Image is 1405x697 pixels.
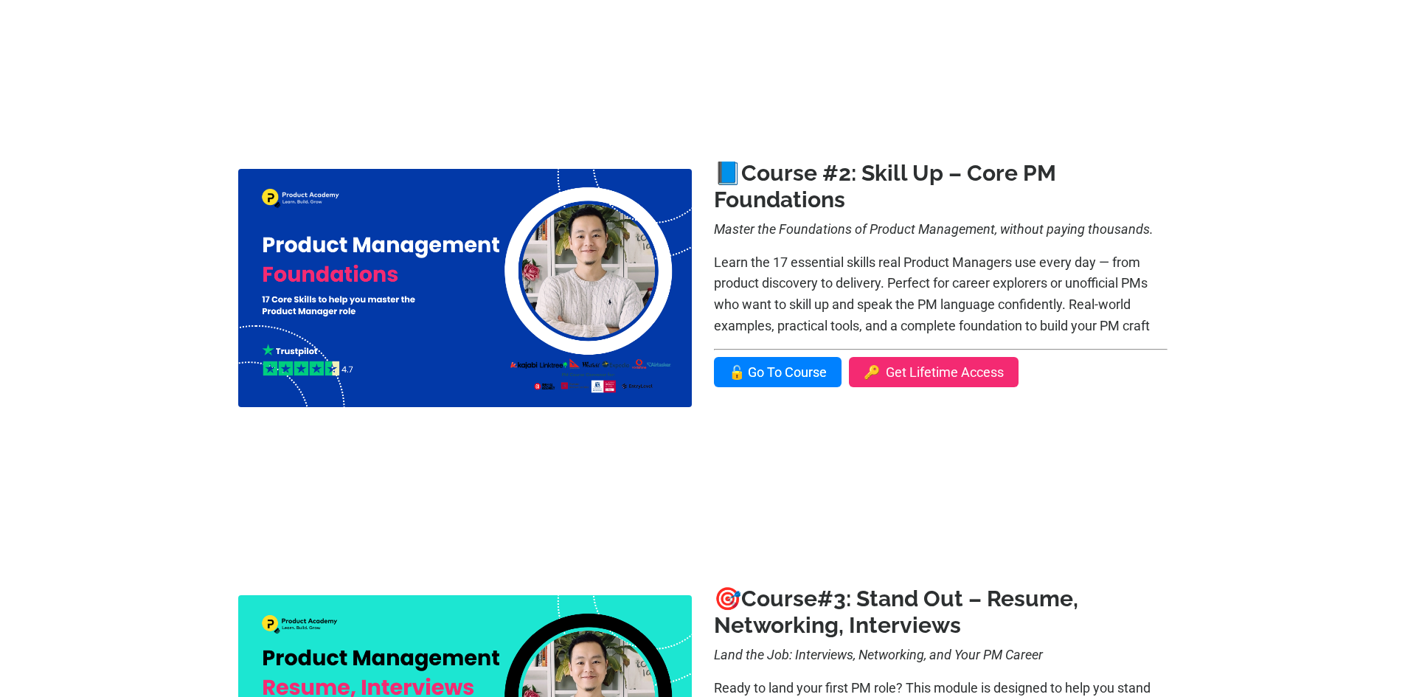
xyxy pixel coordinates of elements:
a: 2: Skill Up – Core PM Foundations [714,160,1056,212]
i: Master the Foundations of Product Management, without paying thousands. [714,221,1154,237]
i: Land the Job: Interviews, Networking, and Your PM Career [714,647,1043,662]
a: 🔓 Go To Course [714,357,842,387]
b: 🎯 [714,586,817,611]
a: Course [741,586,817,611]
a: #3: Stand Out – Resume, Networking, Interviews [714,586,1078,638]
a: 🔑 Get Lifetime Access [849,357,1019,387]
p: Learn the 17 essential skills real Product Managers use every day — from product discovery to del... [714,252,1168,337]
img: 62b2441-a0a2-b5e6-bea-601a6a2a63b_12.png [238,169,692,407]
a: Course # [741,160,839,186]
b: 📘 [714,160,839,186]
